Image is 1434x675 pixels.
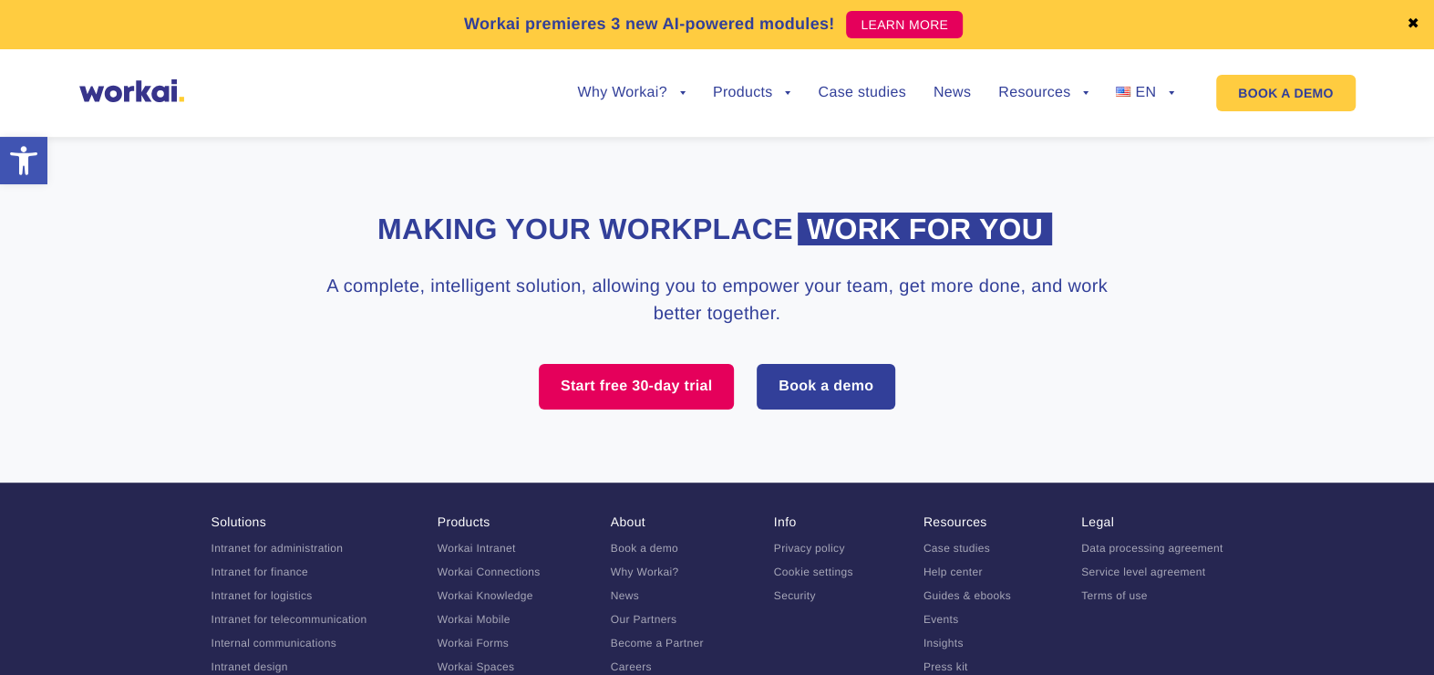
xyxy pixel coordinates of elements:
a: Service level agreement [1081,566,1205,578]
a: Privacy policy [774,542,845,555]
a: Book a demo [611,542,678,555]
a: Start free 30-day trial [539,364,735,410]
a: Why Workai? [611,566,679,578]
a: Workai Connections [438,566,541,578]
a: Case studies [818,86,905,100]
a: Why Workai? [577,86,685,100]
a: Become a Partner [611,637,704,649]
a: BOOK A DEMO [1216,75,1355,111]
a: Resources [998,86,1088,100]
a: Our Partners [611,613,677,626]
a: Resources [923,514,987,529]
a: Case studies [923,542,990,555]
a: Guides & ebooks [923,589,1011,602]
a: Info [774,514,797,529]
h3: A complete, intelligent solution, allowing you to empower your team, get more done, and work bett... [307,273,1128,327]
span: EN [1135,85,1156,100]
a: ✖ [1407,17,1419,32]
a: Data processing agreement [1081,542,1223,555]
a: Legal [1081,514,1114,529]
a: Products [438,514,490,529]
a: Help center [923,566,983,578]
a: Intranet for administration [211,542,344,555]
a: News [934,86,971,100]
a: Intranet for logistics [211,589,313,602]
span: work for you [798,213,1052,245]
a: Intranet design [211,660,288,673]
h2: Making your workplace [211,210,1223,249]
a: Internal communications [211,637,336,649]
a: Security [774,589,816,602]
a: Workai Forms [438,637,509,649]
a: Intranet for finance [211,566,308,578]
a: Press kit [923,660,968,673]
a: Terms of use [1081,589,1148,602]
a: Workai Spaces [438,660,515,673]
a: Products [713,86,791,100]
a: LEARN MORE [846,11,963,38]
a: Careers [611,660,652,673]
a: Workai Mobile [438,613,511,626]
a: Workai Knowledge [438,589,533,602]
a: EN [1116,86,1174,100]
a: About [611,514,645,529]
a: Events [923,613,959,626]
p: Workai premieres 3 new AI-powered modules! [464,12,835,36]
a: Solutions [211,514,266,529]
a: Workai Intranet [438,542,516,555]
a: Insights [923,637,964,649]
a: Intranet for telecommunication [211,613,367,626]
a: News [611,589,639,602]
a: Book a demo [757,364,895,410]
a: Cookie settings [774,566,853,578]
